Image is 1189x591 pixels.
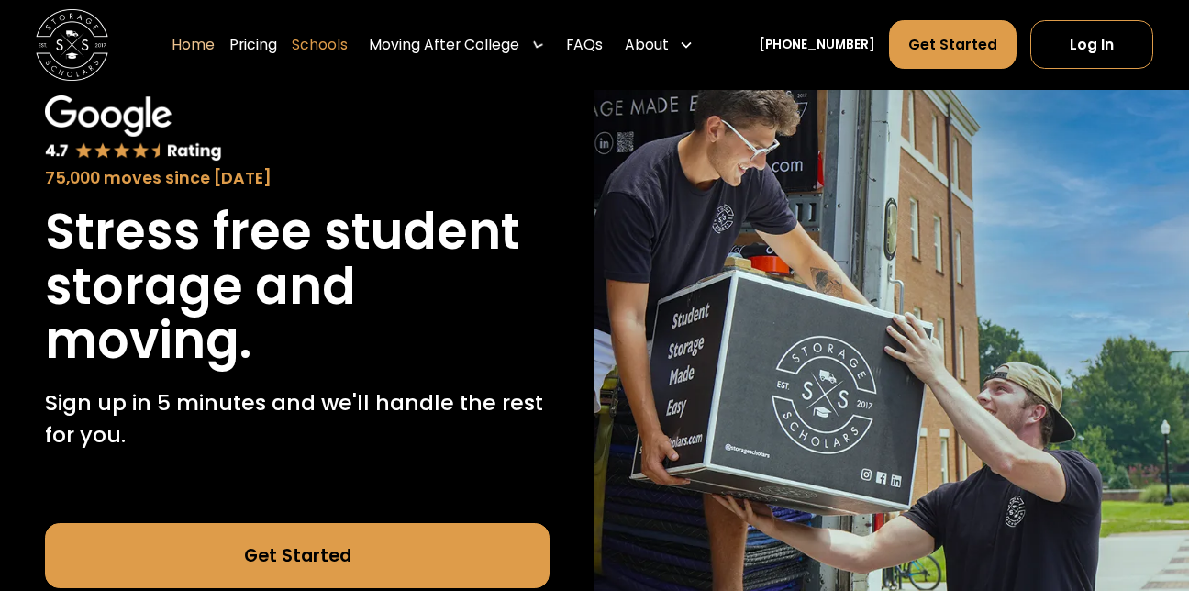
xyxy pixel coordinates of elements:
div: 75,000 moves since [DATE] [45,166,550,190]
a: Residential Moving [369,187,563,223]
a: Get Started [45,523,550,588]
a: Commercial Projects [369,80,563,116]
a: home [36,9,108,82]
a: Pricing [229,20,277,71]
a: [PHONE_NUMBER] [759,36,875,55]
h1: Stress free student storage and moving. [45,205,550,368]
p: Sign up in 5 minutes and we'll handle the rest for you. [45,386,550,452]
a: Apartment Moving [369,116,563,151]
div: About [625,34,669,56]
nav: Moving After College [361,72,571,267]
div: Moving After College [369,34,519,56]
div: Moving After College [361,20,551,71]
a: Local Moving [369,151,563,187]
a: Schools [292,20,348,71]
img: Google 4.7 star rating [45,95,221,163]
a: Get Started [889,21,1016,70]
img: Storage Scholars main logo [36,9,108,82]
div: About [617,20,701,71]
a: FAQs [566,20,603,71]
a: Log In [1030,21,1152,70]
a: Get a Quote [369,224,563,260]
a: Home [172,20,215,71]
